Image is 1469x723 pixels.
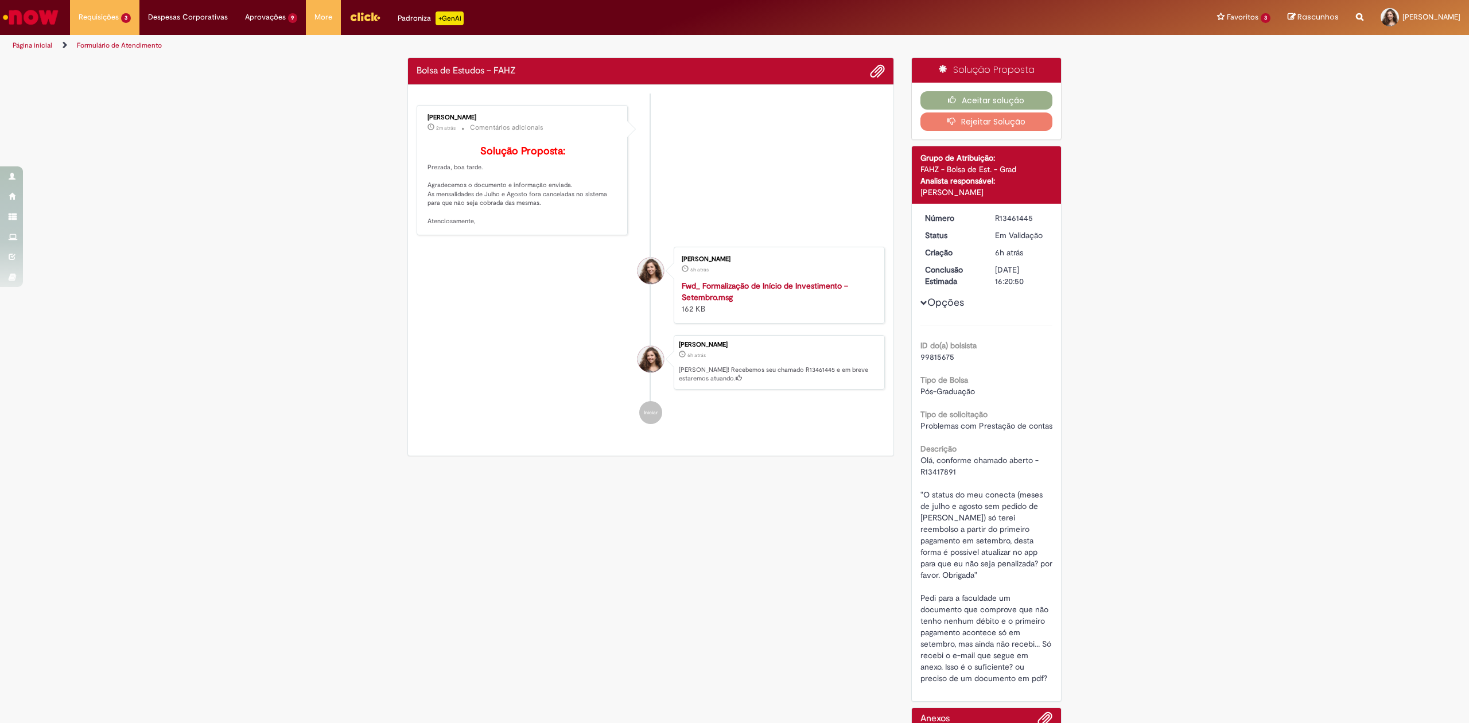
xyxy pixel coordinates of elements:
div: Em Validação [995,230,1048,241]
dt: Criação [916,247,987,258]
span: 9 [288,13,298,23]
dt: Conclusão Estimada [916,264,987,287]
div: Ana Flavia Justino [638,346,664,372]
button: Rejeitar Solução [920,112,1053,131]
div: R13461445 [995,212,1048,224]
b: Descrição [920,444,957,454]
img: click_logo_yellow_360x200.png [349,8,380,25]
div: [PERSON_NAME] [682,256,873,263]
a: Rascunhos [1288,12,1339,23]
ul: Trilhas de página [9,35,971,56]
button: Aceitar solução [920,91,1053,110]
ul: Histórico de tíquete [417,94,885,436]
span: Despesas Corporativas [148,11,228,23]
div: [PERSON_NAME] [679,341,879,348]
button: Adicionar anexos [870,64,885,79]
span: Favoritos [1227,11,1258,23]
div: Solução Proposta [912,58,1062,83]
time: 29/08/2025 10:20:19 [690,266,709,273]
time: 29/08/2025 16:22:40 [436,125,456,131]
p: Prezada, boa tarde. Agradecemos o documento e informação enviada. As mensalidades de Julho e Agos... [428,146,619,226]
div: [PERSON_NAME] [920,186,1053,198]
small: Comentários adicionais [470,123,543,133]
span: Olá, conforme chamado aberto - R13417891 "O status do meu conecta (meses de julho e agosto sem pe... [920,455,1055,683]
span: Rascunhos [1297,11,1339,22]
li: Ana Flavia Justino [417,335,885,390]
div: Ana Flavia Justino [638,258,664,284]
time: 29/08/2025 10:20:47 [995,247,1023,258]
span: 2m atrás [436,125,456,131]
span: 6h atrás [995,247,1023,258]
p: [PERSON_NAME]! Recebemos seu chamado R13461445 e em breve estaremos atuando. [679,366,879,383]
span: [PERSON_NAME] [1402,12,1460,22]
time: 29/08/2025 10:20:47 [687,352,706,359]
span: Aprovações [245,11,286,23]
span: Pós-Graduação [920,386,975,397]
span: 6h atrás [687,352,706,359]
a: Página inicial [13,41,52,50]
div: 162 KB [682,280,873,314]
b: Tipo de Bolsa [920,375,968,385]
span: 6h atrás [690,266,709,273]
b: Solução Proposta: [480,145,565,158]
div: Padroniza [398,11,464,25]
span: Problemas com Prestação de contas [920,421,1052,431]
span: More [314,11,332,23]
b: ID do(a) bolsista [920,340,977,351]
div: [DATE] 16:20:50 [995,264,1048,287]
div: 29/08/2025 10:20:47 [995,247,1048,258]
p: +GenAi [436,11,464,25]
div: Analista responsável: [920,175,1053,186]
img: ServiceNow [1,6,60,29]
dt: Número [916,212,987,224]
a: Fwd_ Formalização de Início de Investimento – Setembro.msg [682,281,848,302]
b: Tipo de solicitação [920,409,988,419]
div: [PERSON_NAME] [428,114,619,121]
span: Requisições [79,11,119,23]
div: FAHZ - Bolsa de Est. - Grad [920,164,1053,175]
span: 3 [121,13,131,23]
span: 99815675 [920,352,954,362]
div: Grupo de Atribuição: [920,152,1053,164]
span: 3 [1261,13,1270,23]
h2: Bolsa de Estudos – FAHZ Histórico de tíquete [417,66,516,76]
a: Formulário de Atendimento [77,41,162,50]
dt: Status [916,230,987,241]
